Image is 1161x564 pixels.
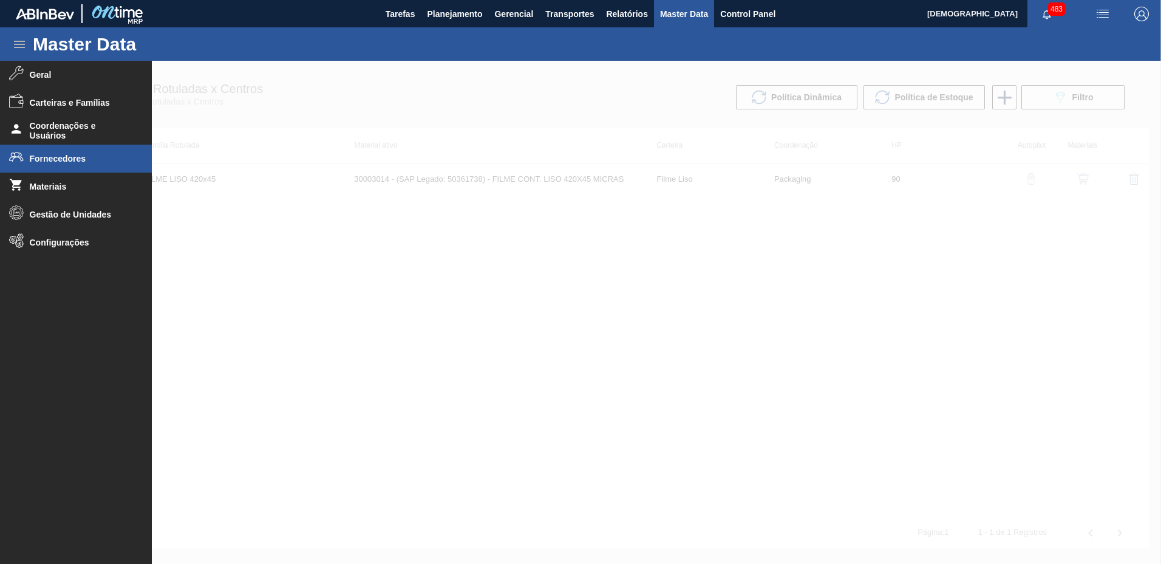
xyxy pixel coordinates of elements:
[30,238,130,247] span: Configurações
[30,182,130,191] span: Materiais
[660,7,708,21] span: Master Data
[30,70,130,80] span: Geral
[720,7,775,21] span: Control Panel
[494,7,533,21] span: Gerencial
[30,154,130,163] span: Fornecedores
[386,7,415,21] span: Tarefas
[545,7,594,21] span: Transportes
[16,9,74,19] img: TNhmsLtSVTkK8tSr43FrP2fwEKptu5GPRR3wAAAABJRU5ErkJggg==
[30,210,130,219] span: Gestão de Unidades
[1095,7,1110,21] img: userActions
[33,37,248,51] h1: Master Data
[427,7,482,21] span: Planejamento
[30,121,130,140] span: Coordenações e Usuários
[1048,2,1065,16] span: 483
[1027,5,1066,22] button: Notificações
[606,7,647,21] span: Relatórios
[30,98,130,108] span: Carteiras e Famílias
[1134,7,1149,21] img: Logout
